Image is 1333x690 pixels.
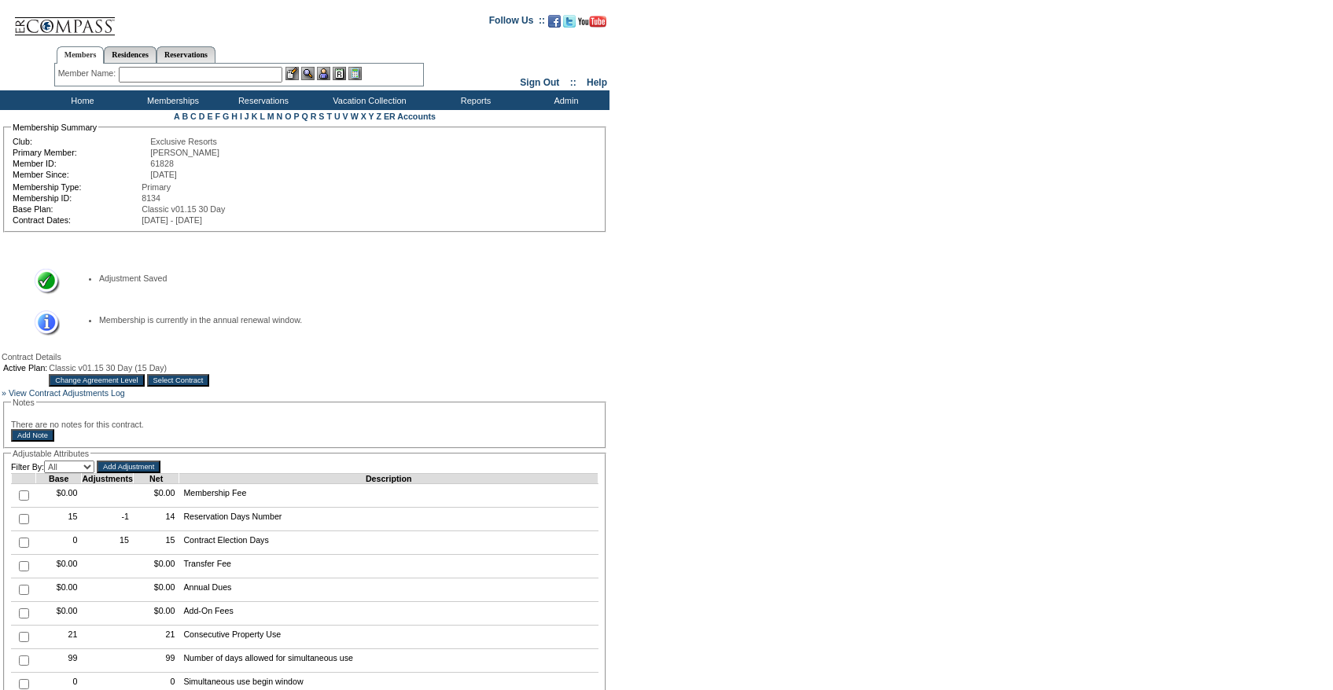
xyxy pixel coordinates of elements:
a: Q [301,112,307,121]
td: Transfer Fee [179,555,598,578]
td: Primary Member: [13,148,149,157]
a: X [361,112,366,121]
td: $0.00 [36,602,82,626]
td: $0.00 [36,555,82,578]
td: 15 [82,531,134,555]
td: 14 [133,508,179,531]
span: [DATE] [150,170,177,179]
li: Membership is currently in the annual renewal window. [99,315,583,325]
img: Follow us on Twitter [563,15,576,28]
td: -1 [82,508,134,531]
img: b_calculator.gif [348,67,362,80]
img: Impersonate [317,67,330,80]
img: View [301,67,315,80]
a: E [207,112,212,121]
a: T [326,112,332,121]
td: Annual Dues [179,578,598,602]
img: Compass Home [13,4,116,36]
td: Contract Dates: [13,215,140,225]
td: Membership ID: [13,193,140,203]
td: Club: [13,137,149,146]
a: R [311,112,317,121]
a: M [267,112,274,121]
img: b_edit.gif [285,67,299,80]
td: Contract Election Days [179,531,598,555]
a: Reservations [156,46,215,63]
td: Member ID: [13,159,149,168]
a: L [260,112,264,121]
td: $0.00 [36,578,82,602]
span: Classic v01.15 30 Day [142,204,225,214]
td: Adjustments [82,474,134,484]
a: Subscribe to our YouTube Channel [578,20,606,29]
td: 99 [36,649,82,673]
td: Filter By: [11,461,94,473]
div: Contract Details [2,352,608,362]
td: 0 [36,531,82,555]
a: Z [376,112,381,121]
a: Follow us on Twitter [563,20,576,29]
a: Residences [104,46,156,63]
td: Add-On Fees [179,602,598,626]
td: Description [179,474,598,484]
td: Base Plan: [13,204,140,214]
a: Y [369,112,374,121]
td: Vacation Collection [307,90,429,110]
td: Follow Us :: [489,13,545,32]
td: $0.00 [133,484,179,508]
a: Sign Out [520,77,559,88]
img: Information Message [24,310,60,336]
img: Subscribe to our YouTube Channel [578,16,606,28]
a: » View Contract Adjustments Log [2,388,125,398]
a: F [215,112,220,121]
span: Primary [142,182,171,192]
a: C [190,112,197,121]
td: Net [133,474,179,484]
legend: Membership Summary [11,123,98,132]
a: U [334,112,341,121]
input: Change Agreement Level [49,374,144,387]
span: 61828 [150,159,174,168]
td: Reservation Days Number [179,508,598,531]
a: V [343,112,348,121]
a: B [182,112,188,121]
img: Success Message [24,269,60,295]
span: Exclusive Resorts [150,137,217,146]
td: 21 [36,626,82,649]
td: Active Plan: [3,363,47,373]
legend: Notes [11,398,36,407]
input: Add Note [11,429,54,442]
td: Reservations [216,90,307,110]
span: 8134 [142,193,160,203]
a: P [294,112,300,121]
input: Add Adjustment [97,461,160,473]
td: Consecutive Property Use [179,626,598,649]
td: $0.00 [133,578,179,602]
td: Member Since: [13,170,149,179]
a: W [351,112,359,121]
a: I [240,112,242,121]
a: S [319,112,324,121]
a: J [245,112,249,121]
span: There are no notes for this contract. [11,420,144,429]
img: Become our fan on Facebook [548,15,561,28]
legend: Adjustable Attributes [11,449,90,458]
div: Member Name: [58,67,119,80]
span: [PERSON_NAME] [150,148,219,157]
input: Select Contract [147,374,210,387]
img: Reservations [333,67,346,80]
a: A [174,112,179,121]
a: Help [587,77,607,88]
a: Members [57,46,105,64]
td: Admin [519,90,609,110]
a: ER Accounts [384,112,436,121]
td: 15 [133,531,179,555]
td: Number of days allowed for simultaneous use [179,649,598,673]
a: Become our fan on Facebook [548,20,561,29]
td: $0.00 [133,602,179,626]
td: Base [36,474,82,484]
a: H [231,112,238,121]
span: Classic v01.15 30 Day (15 Day) [49,363,167,373]
td: $0.00 [36,484,82,508]
a: O [285,112,291,121]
